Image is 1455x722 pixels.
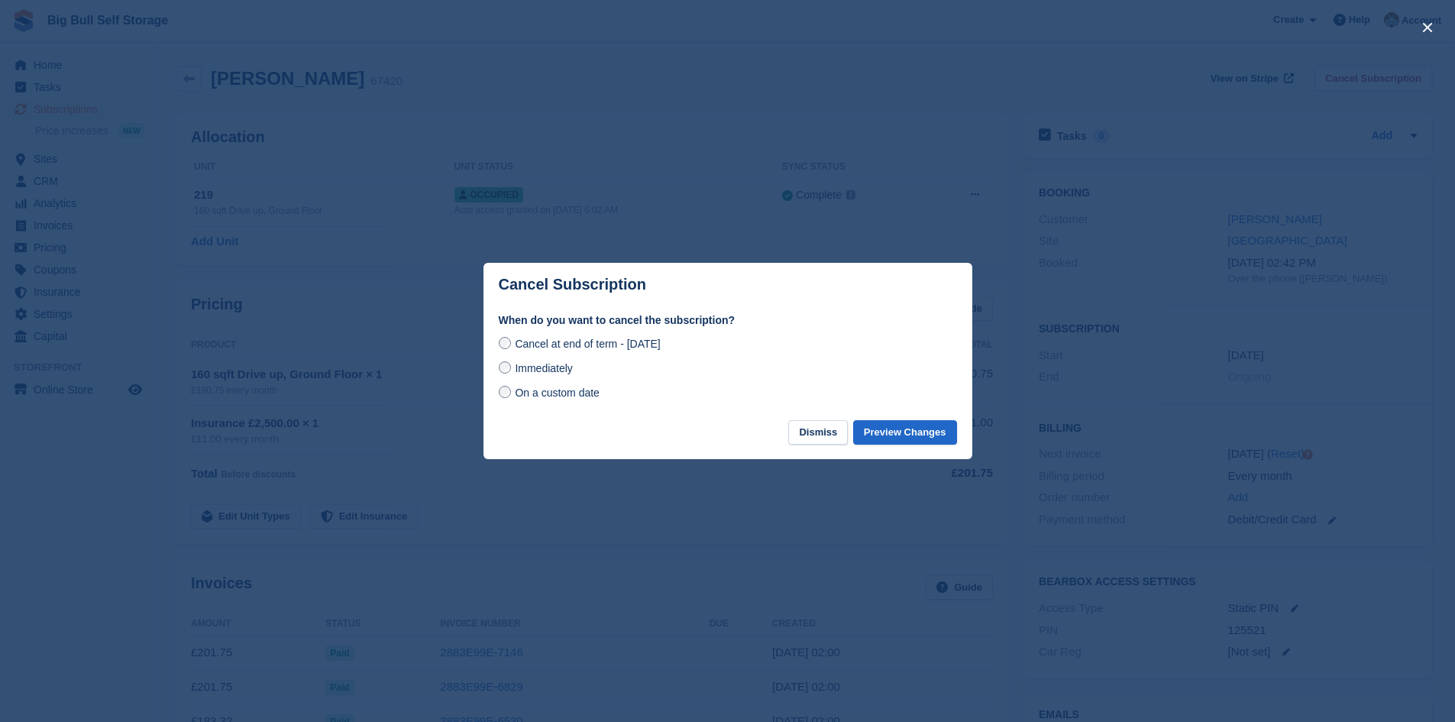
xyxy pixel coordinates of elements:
button: close [1415,15,1440,40]
label: When do you want to cancel the subscription? [499,312,957,329]
input: Immediately [499,361,511,374]
span: Immediately [515,362,572,374]
button: Preview Changes [853,420,957,445]
span: On a custom date [515,387,600,399]
button: Dismiss [788,420,848,445]
p: Cancel Subscription [499,276,646,293]
input: On a custom date [499,386,511,398]
span: Cancel at end of term - [DATE] [515,338,660,350]
input: Cancel at end of term - [DATE] [499,337,511,349]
